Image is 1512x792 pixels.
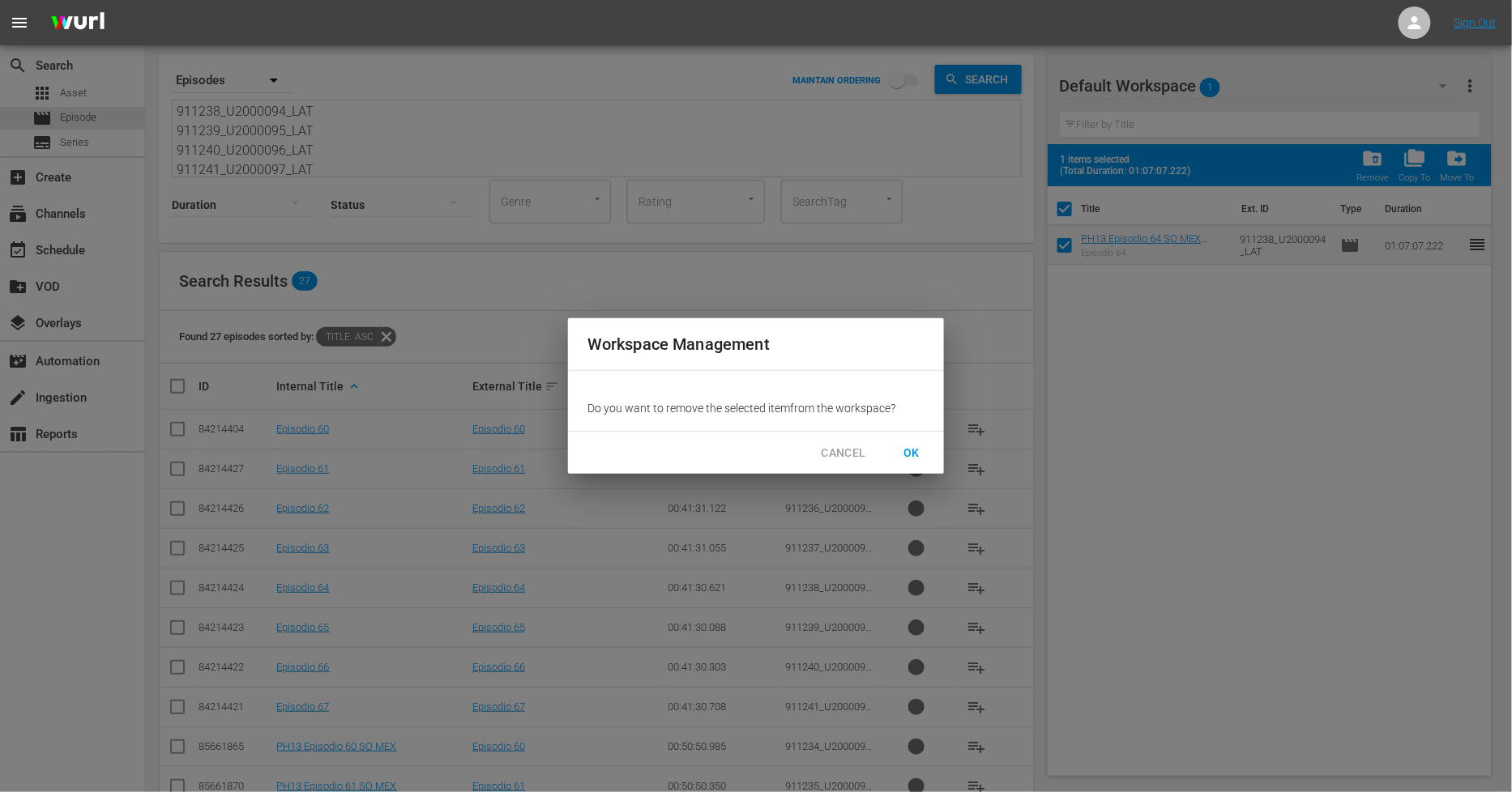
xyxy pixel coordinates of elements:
[886,438,938,468] button: OK
[1454,16,1497,29] a: Sign Out
[899,443,925,463] span: OK
[822,443,866,463] span: CANCEL
[39,4,117,42] img: ans4CAIJ8jUAAAAAAAAAAAAAAAAAAAAAAAAgQb4GAAAAAAAAAAAAAAAAAAAAAAAAJMjXAAAAAAAAAAAAAAAAAAAAAAAAgAT5G...
[587,331,925,357] h2: Workspace Management
[587,400,925,416] p: Do you want to remove the selected item from the workspace?
[809,438,879,468] button: CANCEL
[10,13,29,32] span: menu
